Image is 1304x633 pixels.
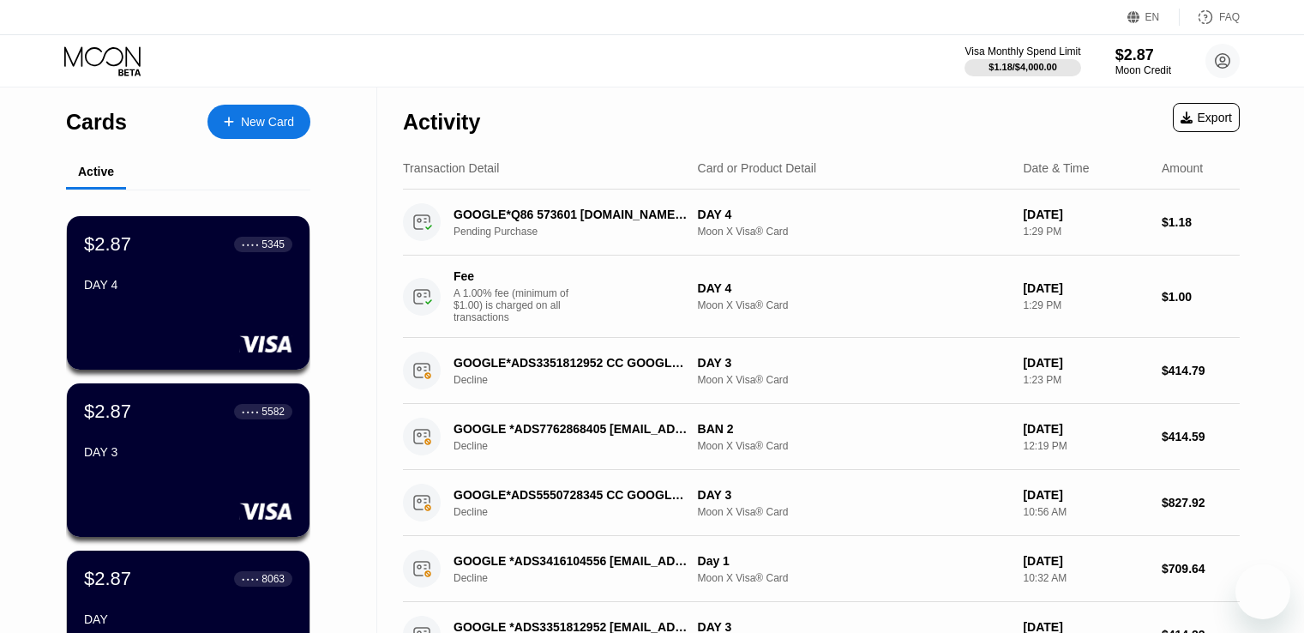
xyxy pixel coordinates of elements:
div: GOOGLE*ADS5550728345 CC GOOGLE.COMIE [454,488,688,502]
div: Moon X Visa® Card [698,374,1010,386]
div: Export [1173,103,1240,132]
div: Active [78,165,114,178]
div: ● ● ● ● [242,409,259,414]
div: $827.92 [1162,496,1240,509]
div: GOOGLE *ADS7762868405 [EMAIL_ADDRESS] [454,422,688,436]
div: $1.18 [1162,215,1240,229]
div: Fee [454,269,574,283]
div: New Card [241,115,294,130]
div: $709.64 [1162,562,1240,576]
div: $1.18 / $4,000.00 [989,62,1057,72]
div: EN [1127,9,1180,26]
div: GOOGLE*Q86 573601 [DOMAIN_NAME][URL] [454,208,688,221]
div: ● ● ● ● [242,576,259,582]
div: $2.87 [84,568,131,590]
div: Moon X Visa® Card [698,506,1010,518]
div: DAY 4 [698,281,1010,295]
div: [DATE] [1023,422,1148,436]
div: Moon Credit [1115,64,1171,76]
div: GOOGLE*Q86 573601 [DOMAIN_NAME][URL]Pending PurchaseDAY 4Moon X Visa® Card[DATE]1:29 PM$1.18 [403,190,1240,256]
div: 1:29 PM [1023,226,1148,238]
div: FAQ [1219,11,1240,23]
div: Cards [66,110,127,135]
div: 5345 [261,238,285,250]
div: BAN 2 [698,422,1010,436]
div: Export [1181,111,1232,124]
div: [DATE] [1023,208,1148,221]
div: Moon X Visa® Card [698,572,1010,584]
div: DAY 4 [84,278,292,292]
div: Date & Time [1023,161,1089,175]
div: DAY 3 [84,445,292,459]
div: Visa Monthly Spend Limit$1.18/$4,000.00 [964,45,1080,76]
div: $1.00 [1162,290,1240,304]
div: A 1.00% fee (minimum of $1.00) is charged on all transactions [454,287,582,323]
div: 1:23 PM [1023,374,1148,386]
div: $2.87 [1115,46,1171,64]
div: 12:19 PM [1023,440,1148,452]
div: New Card [207,105,310,139]
div: $2.87● ● ● ●5582DAY 3 [67,383,309,537]
div: Decline [454,572,706,584]
div: Pending Purchase [454,226,706,238]
div: Amount [1162,161,1203,175]
div: Moon X Visa® Card [698,226,1010,238]
div: GOOGLE *ADS7762868405 [EMAIL_ADDRESS]DeclineBAN 2Moon X Visa® Card[DATE]12:19 PM$414.59 [403,404,1240,470]
div: DAY [84,612,292,626]
div: $2.87 [84,233,131,256]
div: $2.87● ● ● ●5345DAY 4 [67,216,309,370]
div: Activity [403,110,480,135]
div: Decline [454,440,706,452]
iframe: Viestintäikkunan käynnistyspainike [1235,564,1290,619]
div: 8063 [261,573,285,585]
div: [DATE] [1023,488,1148,502]
div: EN [1145,11,1160,23]
div: DAY 4 [698,208,1010,221]
div: $414.79 [1162,364,1240,377]
div: 5582 [261,406,285,418]
div: GOOGLE *ADS3416104556 [EMAIL_ADDRESS] [454,554,688,568]
div: Visa Monthly Spend Limit [964,45,1080,57]
div: Moon X Visa® Card [698,299,1010,311]
div: Transaction Detail [403,161,499,175]
div: Decline [454,506,706,518]
div: $414.59 [1162,430,1240,443]
div: 10:56 AM [1023,506,1148,518]
div: 10:32 AM [1023,572,1148,584]
div: Moon X Visa® Card [698,440,1010,452]
div: $2.87Moon Credit [1115,46,1171,76]
div: FeeA 1.00% fee (minimum of $1.00) is charged on all transactionsDAY 4Moon X Visa® Card[DATE]1:29 ... [403,256,1240,338]
div: Card or Product Detail [698,161,817,175]
div: ● ● ● ● [242,242,259,247]
div: GOOGLE *ADS3416104556 [EMAIL_ADDRESS]DeclineDay 1Moon X Visa® Card[DATE]10:32 AM$709.64 [403,536,1240,602]
div: Day 1 [698,554,1010,568]
div: 1:29 PM [1023,299,1148,311]
div: GOOGLE*ADS3351812952 CC GOOGLE.COMIEDeclineDAY 3Moon X Visa® Card[DATE]1:23 PM$414.79 [403,338,1240,404]
div: GOOGLE*ADS5550728345 CC GOOGLE.COMIEDeclineDAY 3Moon X Visa® Card[DATE]10:56 AM$827.92 [403,470,1240,536]
div: [DATE] [1023,356,1148,370]
div: [DATE] [1023,281,1148,295]
div: $2.87 [84,401,131,423]
div: [DATE] [1023,554,1148,568]
div: FAQ [1180,9,1240,26]
div: DAY 3 [698,356,1010,370]
div: Decline [454,374,706,386]
div: GOOGLE*ADS3351812952 CC GOOGLE.COMIE [454,356,688,370]
div: DAY 3 [698,488,1010,502]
